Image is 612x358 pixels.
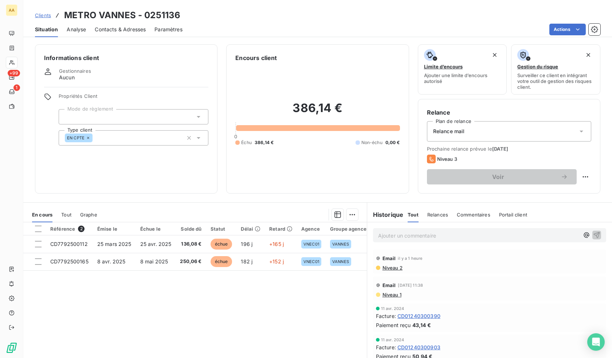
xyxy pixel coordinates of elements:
[241,241,252,247] span: 196 j
[382,255,396,261] span: Email
[499,212,527,218] span: Portail client
[50,226,89,232] div: Référence
[330,226,369,232] div: Groupe agences
[437,156,457,162] span: Niveau 3
[418,44,507,95] button: Limite d’encoursAjouter une limite d’encours autorisé
[50,258,89,264] span: CD7792500165
[492,146,509,152] span: [DATE]
[211,256,232,267] span: échue
[427,169,577,184] button: Voir
[427,146,591,152] span: Prochaine relance prévue le
[376,312,396,320] span: Facture :
[397,312,440,320] span: CD01240300390
[67,26,86,33] span: Analyse
[517,72,594,90] span: Surveiller ce client en intégrant votre outil de gestion des risques client.
[382,265,403,271] span: Niveau 2
[59,68,91,74] span: Gestionnaires
[397,343,440,351] span: CD01240300903
[303,242,319,246] span: VNEC01
[549,24,586,35] button: Actions
[8,70,20,76] span: +99
[436,174,561,180] span: Voir
[255,139,274,146] span: 386,14 €
[140,226,172,232] div: Échue le
[381,338,404,342] span: 11 avr. 2024
[424,64,463,69] span: Limite d’encours
[241,226,260,232] div: Délai
[332,259,349,264] span: VANNES
[398,283,423,287] span: [DATE] 11:38
[303,259,319,264] span: VNEC01
[67,136,85,140] span: EN CPTE
[376,321,411,329] span: Paiement reçu
[427,108,591,117] h6: Relance
[180,240,201,248] span: 136,08 €
[433,128,465,135] span: Relance mail
[211,239,232,250] span: échue
[361,139,382,146] span: Non-échu
[269,258,284,264] span: +152 j
[44,53,208,62] h6: Informations client
[78,226,85,232] span: 2
[6,4,17,16] div: AA
[59,74,75,81] span: Aucun
[35,12,51,19] a: Clients
[13,84,20,91] span: 1
[234,134,237,139] span: 0
[59,93,208,103] span: Propriétés Client
[180,258,201,265] span: 250,06 €
[241,139,252,146] span: Échu
[235,53,277,62] h6: Encours client
[95,26,146,33] span: Contacts & Adresses
[427,212,448,218] span: Relances
[97,258,126,264] span: 8 avr. 2025
[211,226,232,232] div: Statut
[6,342,17,354] img: Logo LeanPay
[241,258,252,264] span: 182 j
[93,135,98,141] input: Ajouter une valeur
[301,226,321,232] div: Agence
[385,139,400,146] span: 0,00 €
[517,64,558,69] span: Gestion du risque
[140,241,172,247] span: 25 avr. 2025
[408,212,419,218] span: Tout
[587,333,605,351] div: Open Intercom Messenger
[61,212,71,218] span: Tout
[80,212,97,218] span: Graphe
[235,101,400,123] h2: 386,14 €
[332,242,349,246] span: VANNES
[269,241,284,247] span: +165 j
[65,114,71,120] input: Ajouter une valeur
[412,321,431,329] span: 43,14 €
[35,12,51,18] span: Clients
[424,72,501,84] span: Ajouter une limite d’encours autorisé
[97,241,132,247] span: 25 mars 2025
[32,212,52,218] span: En cours
[511,44,600,95] button: Gestion du risqueSurveiller ce client en intégrant votre outil de gestion des risques client.
[64,9,180,22] h3: METRO VANNES - 0251136
[457,212,490,218] span: Commentaires
[180,226,201,232] div: Solde dû
[154,26,183,33] span: Paramètres
[35,26,58,33] span: Situation
[97,226,132,232] div: Émise le
[269,226,293,232] div: Retard
[398,256,422,260] span: il y a 1 heure
[381,306,404,311] span: 11 avr. 2024
[367,210,404,219] h6: Historique
[376,343,396,351] span: Facture :
[50,241,88,247] span: CD7792500112
[140,258,168,264] span: 8 mai 2025
[382,292,401,298] span: Niveau 1
[382,282,396,288] span: Email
